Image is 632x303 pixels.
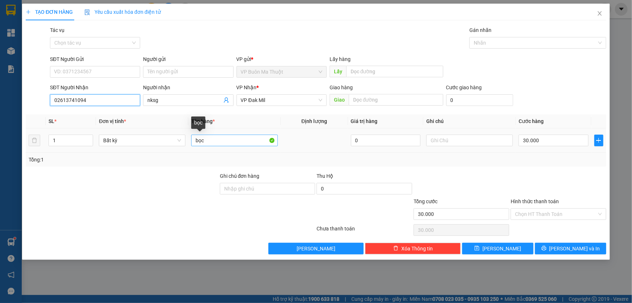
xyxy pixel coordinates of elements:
[469,27,491,33] label: Gán nhãn
[349,94,443,106] input: Dọc đường
[474,246,480,251] span: save
[220,173,260,179] label: Ghi chú đơn hàng
[29,135,40,146] button: delete
[50,55,140,63] div: SĐT Người Gửi
[351,118,378,124] span: Giá trị hàng
[330,85,353,90] span: Giao hàng
[223,97,229,103] span: user-add
[549,245,600,253] span: [PERSON_NAME] và In
[446,94,513,106] input: Cước giao hàng
[482,245,521,253] span: [PERSON_NAME]
[191,116,205,129] div: bọc
[84,9,90,15] img: icon
[423,114,516,128] th: Ghi chú
[26,9,73,15] span: TẠO ĐƠN HÀNG
[446,85,482,90] label: Cước giao hàng
[99,118,126,124] span: Đơn vị tính
[241,95,322,106] span: VP Đak Mil
[393,246,398,251] span: delete
[595,138,603,143] span: plus
[330,56,351,62] span: Lấy hàng
[519,118,544,124] span: Cước hàng
[594,135,603,146] button: plus
[191,135,278,146] input: VD: Bàn, Ghế
[597,11,603,16] span: close
[426,135,513,146] input: Ghi Chú
[50,27,64,33] label: Tác vụ
[365,243,461,254] button: deleteXóa Thông tin
[49,118,54,124] span: SL
[103,135,181,146] span: Bất kỳ
[462,243,533,254] button: save[PERSON_NAME]
[26,9,31,15] span: plus
[29,156,244,164] div: Tổng: 1
[351,135,421,146] input: 0
[316,225,413,237] div: Chưa thanh toán
[541,246,547,251] span: printer
[241,66,322,77] span: VP Buôn Ma Thuột
[297,245,335,253] span: [PERSON_NAME]
[414,198,438,204] span: Tổng cước
[535,243,606,254] button: printer[PERSON_NAME] và In
[84,9,161,15] span: Yêu cầu xuất hóa đơn điện tử
[237,55,327,63] div: VP gửi
[317,173,333,179] span: Thu Hộ
[511,198,559,204] label: Hình thức thanh toán
[143,83,233,91] div: Người nhận
[330,66,346,77] span: Lấy
[143,55,233,63] div: Người gửi
[268,243,364,254] button: [PERSON_NAME]
[330,94,349,106] span: Giao
[301,118,327,124] span: Định lượng
[346,66,443,77] input: Dọc đường
[220,183,315,195] input: Ghi chú đơn hàng
[401,245,433,253] span: Xóa Thông tin
[237,85,257,90] span: VP Nhận
[590,4,610,24] button: Close
[50,83,140,91] div: SĐT Người Nhận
